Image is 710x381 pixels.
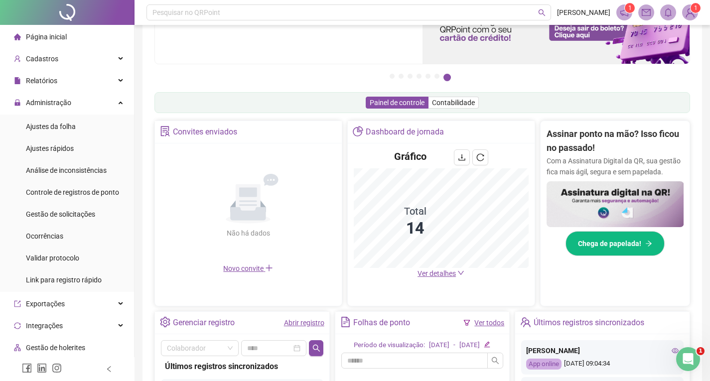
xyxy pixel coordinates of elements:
span: instagram [52,363,62,373]
button: 4 [417,74,422,79]
button: 1 [390,74,395,79]
div: Dashboard de jornada [366,124,444,140]
span: 1 [694,4,698,11]
div: Últimos registros sincronizados [165,360,319,373]
a: Abrir registro [284,319,324,327]
span: linkedin [37,363,47,373]
div: [DATE] 09:04:34 [526,359,679,370]
img: 86964 [683,5,698,20]
span: Ajustes rápidos [26,144,74,152]
span: pie-chart [353,126,363,136]
div: App online [526,359,562,370]
span: search [312,344,320,352]
span: Ajustes da folha [26,123,76,130]
span: down [457,269,464,276]
button: Chega de papelada! [566,231,665,256]
span: Controle de registros de ponto [26,188,119,196]
span: lock [14,99,21,106]
span: left [106,366,113,373]
a: Ver todos [474,319,504,327]
img: banner%2F02c71560-61a6-44d4-94b9-c8ab97240462.png [547,181,684,227]
span: 1 [628,4,632,11]
span: 1 [697,347,705,355]
div: - [453,340,455,351]
span: reload [476,153,484,161]
div: [PERSON_NAME] [526,345,679,356]
span: file [14,77,21,84]
span: edit [484,341,490,348]
span: Administração [26,99,71,107]
div: Últimos registros sincronizados [534,314,644,331]
span: arrow-right [645,240,652,247]
span: eye [672,347,679,354]
span: Link para registro rápido [26,276,102,284]
p: Com a Assinatura Digital da QR, sua gestão fica mais ágil, segura e sem papelada. [547,155,684,177]
span: Cadastros [26,55,58,63]
span: Novo convite [223,264,273,272]
span: team [520,317,531,327]
span: mail [642,8,651,17]
span: Contabilidade [432,99,475,107]
span: bell [664,8,673,17]
button: 7 [443,74,451,81]
div: Não há dados [202,228,294,239]
span: [PERSON_NAME] [557,7,610,18]
span: Exportações [26,300,65,308]
div: [DATE] [459,340,480,351]
span: sync [14,322,21,329]
span: file-text [340,317,351,327]
span: Gestão de holerites [26,344,85,352]
iframe: Intercom live chat [676,347,700,371]
h4: Gráfico [394,149,426,163]
button: 2 [399,74,404,79]
div: Folhas de ponto [353,314,410,331]
span: user-add [14,55,21,62]
div: [DATE] [429,340,449,351]
span: Ocorrências [26,232,63,240]
div: Período de visualização: [354,340,425,351]
span: plus [265,264,273,272]
sup: 1 [625,3,635,13]
span: Chega de papelada! [578,238,641,249]
span: search [491,357,499,365]
h2: Assinar ponto na mão? Isso ficou no passado! [547,127,684,155]
span: download [458,153,466,161]
button: 3 [408,74,413,79]
span: Painel de controle [370,99,425,107]
span: Página inicial [26,33,67,41]
span: Gestão de solicitações [26,210,95,218]
span: setting [160,317,170,327]
span: filter [463,319,470,326]
sup: Atualize o seu contato no menu Meus Dados [691,3,701,13]
span: Ver detalhes [418,269,456,277]
div: Gerenciar registro [173,314,235,331]
span: solution [160,126,170,136]
span: Análise de inconsistências [26,166,107,174]
span: Relatórios [26,77,57,85]
button: 6 [434,74,439,79]
span: facebook [22,363,32,373]
span: notification [620,8,629,17]
button: 5 [426,74,430,79]
span: Validar protocolo [26,254,79,262]
a: Ver detalhes down [418,269,464,277]
span: Integrações [26,322,63,330]
span: home [14,33,21,40]
span: search [538,9,546,16]
div: Convites enviados [173,124,237,140]
span: apartment [14,344,21,351]
span: export [14,300,21,307]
